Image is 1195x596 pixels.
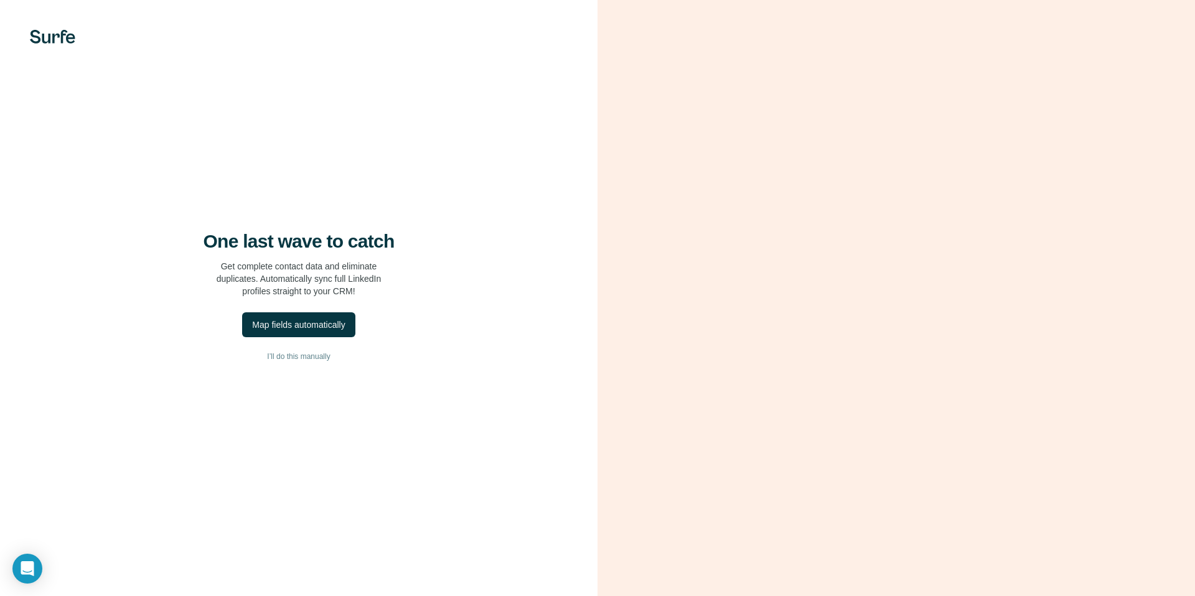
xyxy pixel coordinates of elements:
[267,351,330,362] span: I’ll do this manually
[252,319,345,331] div: Map fields automatically
[12,554,42,584] div: Open Intercom Messenger
[242,312,355,337] button: Map fields automatically
[25,347,573,366] button: I’ll do this manually
[217,260,382,297] p: Get complete contact data and eliminate duplicates. Automatically sync full LinkedIn profiles str...
[30,30,75,44] img: Surfe's logo
[204,230,395,253] h4: One last wave to catch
